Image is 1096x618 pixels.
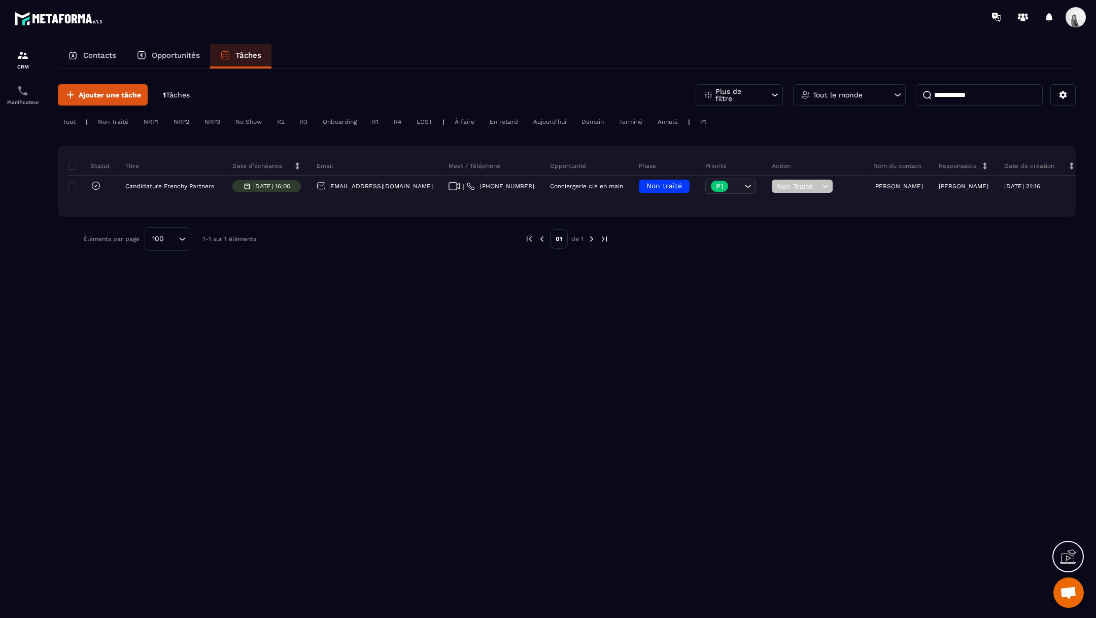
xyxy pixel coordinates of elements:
p: Éléments par page [83,235,140,243]
span: Tâches [166,91,190,99]
p: Contacts [83,51,116,60]
p: P1 [716,183,723,190]
span: 100 [149,233,167,245]
div: No Show [230,116,267,128]
p: Titre [125,162,139,170]
p: Meet / Téléphone [449,162,500,170]
div: Demain [576,116,609,128]
div: Annulé [653,116,683,128]
p: Plus de filtre [715,88,760,102]
span: Non traité [646,182,682,190]
p: 1-1 sur 1 éléments [203,235,256,243]
div: R3 [295,116,313,128]
img: logo [14,9,106,28]
span: Ajouter une tâche [79,90,141,100]
div: NRP1 [139,116,163,128]
p: [DATE] 21:16 [1004,183,1040,190]
p: [PERSON_NAME] [939,183,988,190]
div: Non Traité [93,116,133,128]
p: Tout le monde [813,91,863,98]
div: Terminé [614,116,647,128]
p: | [688,118,690,125]
p: CRM [3,64,43,70]
div: R2 [272,116,290,128]
img: next [587,234,596,244]
img: next [600,234,609,244]
div: En retard [485,116,523,128]
p: | [442,118,444,125]
div: R4 [389,116,406,128]
a: formationformationCRM [3,42,43,77]
p: Planificateur [3,99,43,105]
p: Candidature Frenchy Partners [125,183,214,190]
p: Tâches [235,51,261,60]
a: [PHONE_NUMBER] [467,182,534,190]
p: Priorité [705,162,727,170]
div: Tout [58,116,81,128]
div: R1 [367,116,384,128]
p: Statut [71,162,110,170]
p: Action [772,162,791,170]
a: Tâches [210,44,271,68]
p: Phase [639,162,656,170]
input: Search for option [167,233,176,245]
span: | [463,183,464,190]
div: LOST [412,116,437,128]
p: Responsable [939,162,977,170]
a: Contacts [58,44,126,68]
p: Date d’échéance [232,162,283,170]
p: Opportunités [152,51,200,60]
img: scheduler [17,85,29,97]
button: Ajouter une tâche [58,84,148,106]
a: schedulerschedulerPlanificateur [3,77,43,113]
p: Conciergerie clé en main [550,183,623,190]
p: [PERSON_NAME] [873,183,923,190]
div: Ouvrir le chat [1053,577,1084,608]
p: 01 [550,229,568,249]
div: NRP2 [168,116,194,128]
p: Nom du contact [873,162,921,170]
p: | [86,118,88,125]
p: Opportunité [550,162,586,170]
span: Non Traité [777,182,819,190]
img: prev [525,234,534,244]
div: NRP3 [199,116,225,128]
div: P1 [695,116,711,128]
p: Date de création [1004,162,1054,170]
a: Opportunités [126,44,210,68]
div: Aujourd'hui [528,116,571,128]
div: Search for option [145,227,190,251]
p: de 1 [571,235,584,243]
img: formation [17,49,29,61]
p: 1 [163,90,190,100]
img: prev [537,234,546,244]
div: À faire [450,116,479,128]
p: [DATE] 16:00 [253,183,290,190]
p: Email [317,162,333,170]
div: Onboarding [318,116,362,128]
